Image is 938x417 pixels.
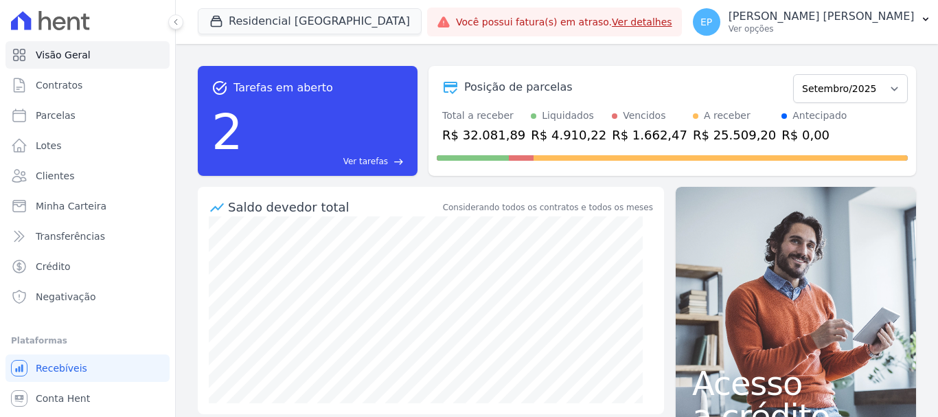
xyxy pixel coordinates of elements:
span: Tarefas em aberto [233,80,333,96]
div: R$ 1.662,47 [612,126,687,144]
div: Liquidados [542,109,594,123]
div: R$ 0,00 [781,126,847,144]
span: Parcelas [36,109,76,122]
div: Considerando todos os contratos e todos os meses [443,201,653,214]
a: Parcelas [5,102,170,129]
span: Visão Geral [36,48,91,62]
a: Crédito [5,253,170,280]
span: EP [700,17,712,27]
a: Contratos [5,71,170,99]
span: Recebíveis [36,361,87,375]
div: Posição de parcelas [464,79,573,95]
div: R$ 4.910,22 [531,126,606,144]
button: Residencial [GEOGRAPHIC_DATA] [198,8,422,34]
span: Negativação [36,290,96,304]
a: Negativação [5,283,170,311]
div: Antecipado [792,109,847,123]
span: east [393,157,404,167]
span: Conta Hent [36,392,90,405]
div: 2 [211,96,243,168]
div: Plataformas [11,333,164,349]
a: Minha Carteira [5,192,170,220]
div: Saldo devedor total [228,198,440,216]
div: Vencidos [623,109,665,123]
span: task_alt [211,80,228,96]
p: Ver opções [729,23,915,34]
span: Transferências [36,229,105,243]
span: Crédito [36,260,71,273]
a: Visão Geral [5,41,170,69]
span: Clientes [36,169,74,183]
a: Ver tarefas east [249,155,404,168]
a: Conta Hent [5,385,170,412]
div: A receber [704,109,751,123]
div: R$ 25.509,20 [693,126,776,144]
span: Acesso [692,367,900,400]
span: Contratos [36,78,82,92]
a: Transferências [5,223,170,250]
div: Total a receber [442,109,525,123]
a: Ver detalhes [612,16,672,27]
span: Minha Carteira [36,199,106,213]
span: Ver tarefas [343,155,388,168]
span: Lotes [36,139,62,153]
div: R$ 32.081,89 [442,126,525,144]
span: Você possui fatura(s) em atraso. [456,15,672,30]
a: Clientes [5,162,170,190]
p: [PERSON_NAME] [PERSON_NAME] [729,10,915,23]
a: Lotes [5,132,170,159]
a: Recebíveis [5,354,170,382]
